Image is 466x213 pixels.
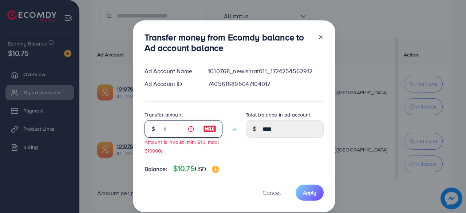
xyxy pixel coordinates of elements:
[253,185,290,200] button: Cancel
[246,111,311,118] label: Total balance in ad account
[145,111,183,118] label: Transfer amount
[203,125,216,133] img: image
[145,165,167,173] span: Balance:
[296,185,324,200] button: Apply
[303,189,316,196] span: Apply
[145,138,219,154] small: Amount is invalid (min: $10, max: $10000)
[145,32,312,53] h3: Transfer money from Ecomdy balance to Ad account balance
[262,189,281,197] span: Cancel
[202,80,329,88] div: 7405616896047104017
[173,164,219,173] h4: $10.75
[195,165,206,173] span: USD
[139,67,202,75] div: Ad Account Name
[212,166,219,173] img: image
[202,67,329,75] div: 1010768_newishrat011_1724254562912
[139,80,202,88] div: Ad Account ID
